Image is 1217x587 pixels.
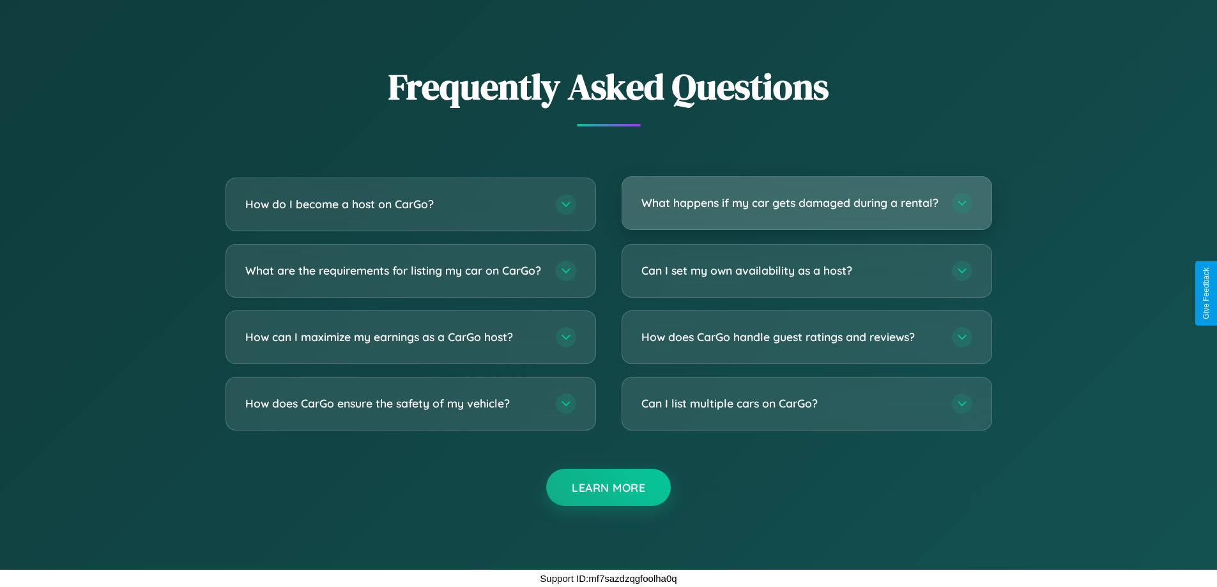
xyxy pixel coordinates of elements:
[1202,268,1211,319] div: Give Feedback
[641,329,939,345] h3: How does CarGo handle guest ratings and reviews?
[641,263,939,278] h3: Can I set my own availability as a host?
[540,570,677,587] p: Support ID: mf7sazdzqgfoolha0q
[245,263,543,278] h3: What are the requirements for listing my car on CarGo?
[245,395,543,411] h3: How does CarGo ensure the safety of my vehicle?
[226,62,992,111] h2: Frequently Asked Questions
[245,329,543,345] h3: How can I maximize my earnings as a CarGo host?
[641,395,939,411] h3: Can I list multiple cars on CarGo?
[546,469,671,506] button: Learn More
[641,195,939,211] h3: What happens if my car gets damaged during a rental?
[245,196,543,212] h3: How do I become a host on CarGo?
